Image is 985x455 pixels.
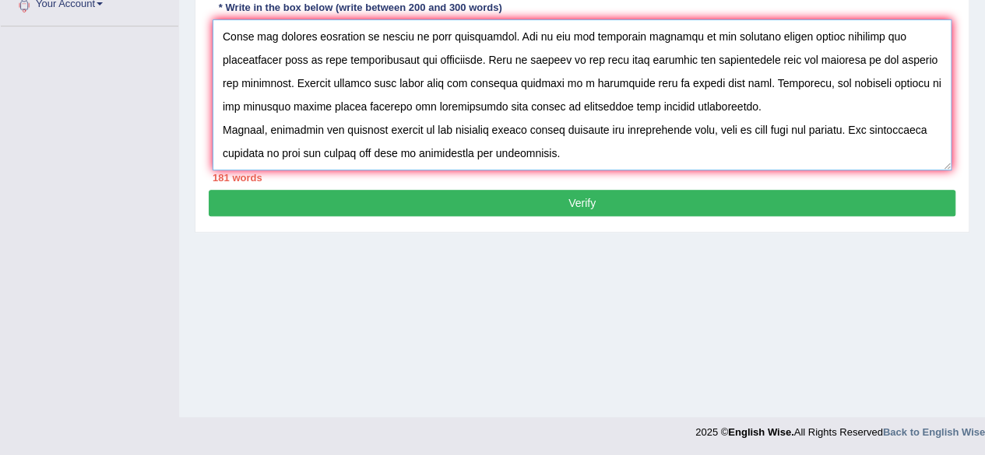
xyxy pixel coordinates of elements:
a: Back to English Wise [883,426,985,438]
button: Verify [209,190,955,216]
strong: English Wise. [728,426,793,438]
div: 2025 © All Rights Reserved [695,417,985,439]
div: 181 words [213,170,952,185]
